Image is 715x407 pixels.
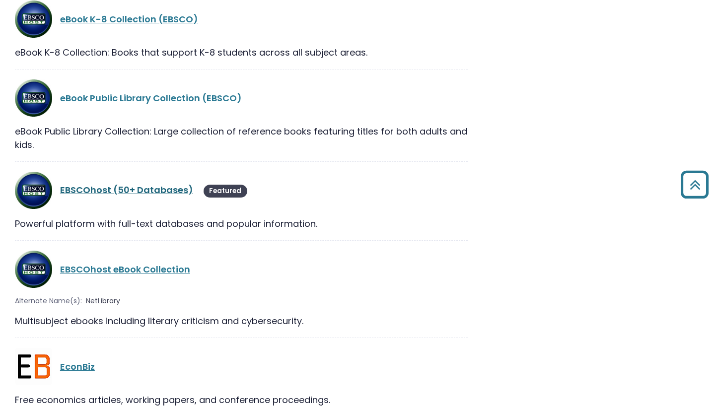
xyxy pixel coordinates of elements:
span: Alternate Name(s): [15,296,82,306]
a: EBSCOhost (50+ Databases) [60,184,193,196]
div: eBook Public Library Collection: Large collection of reference books featuring titles for both ad... [15,125,468,151]
div: Powerful platform with full-text databases and popular information. [15,217,468,230]
span: NetLibrary [86,296,120,306]
div: Multisubject ebooks including literary criticism and cybersecurity. [15,314,468,328]
div: Free economics articles, working papers, and conference proceedings. [15,393,468,407]
a: eBook K-8 Collection (EBSCO) [60,13,198,25]
a: eBook Public Library Collection (EBSCO) [60,92,242,104]
span: Featured [204,185,247,198]
a: EBSCOhost eBook Collection [60,263,190,275]
div: eBook K-8 Collection: Books that support K-8 students across all subject areas. [15,46,468,59]
a: Back to Top [677,175,713,194]
a: EconBiz [60,360,95,373]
